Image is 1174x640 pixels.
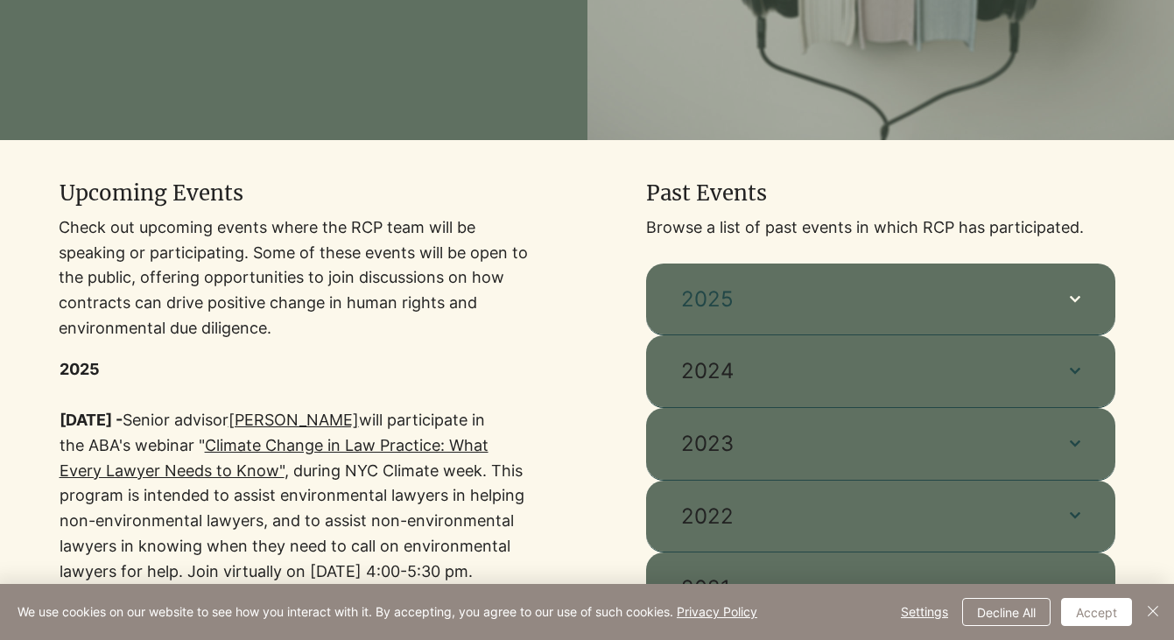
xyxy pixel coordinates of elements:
[646,408,1115,480] button: 2023
[1142,601,1163,622] img: Close
[681,429,1035,459] span: 2023
[1061,598,1132,626] button: Accept
[901,599,948,625] span: Settings
[681,573,1035,603] span: 2021
[18,604,757,620] span: We use cookies on our website to see how you interact with it. By accepting, you agree to our use...
[60,179,529,208] h2: Upcoming Events
[60,383,529,408] p: ​
[962,598,1051,626] button: Decline All
[646,215,1115,241] p: Browse a list of past events in which RCP has participated.
[228,411,359,429] a: [PERSON_NAME]
[646,335,1115,407] button: 2024
[681,502,1035,531] span: 2022
[60,357,529,383] p: 2025​
[60,408,529,585] p: [DATE] -
[60,436,489,480] a: Climate Change in Law Practice: What Every Lawyer Needs to Know"
[681,285,1035,314] span: 2025
[646,264,1115,335] button: 2025
[59,215,528,341] p: Check out upcoming events where the RCP team will be speaking or participating. Some of these eve...
[60,461,524,580] a: , during NYC Climate week. This program is intended to assist environmental lawyers in helping no...
[681,356,1035,386] span: 2024
[677,604,757,619] a: Privacy Policy
[1142,598,1163,626] button: Close
[646,179,1052,208] h2: Past Events
[646,552,1115,624] button: 2021
[646,481,1115,552] button: 2022
[60,411,524,580] span: Senior advisor will participate in the ABA's webinar "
